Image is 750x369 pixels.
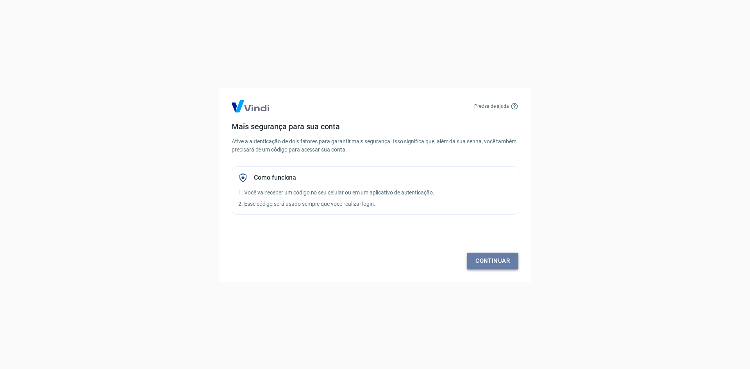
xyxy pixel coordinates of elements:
h4: Mais segurança para sua conta [232,122,518,131]
p: Ative a autenticação de dois fatores para garantir mais segurança. Isso significa que, além da su... [232,137,518,154]
a: Continuar [467,253,518,269]
p: 1. Você vai receber um código no seu celular ou em um aplicativo de autenticação. [238,189,512,197]
img: Logo Vind [232,100,269,112]
p: 2. Esse código será usado sempre que você realizar login. [238,200,512,208]
h5: Como funciona [254,174,296,182]
p: Precisa de ajuda [474,103,509,110]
